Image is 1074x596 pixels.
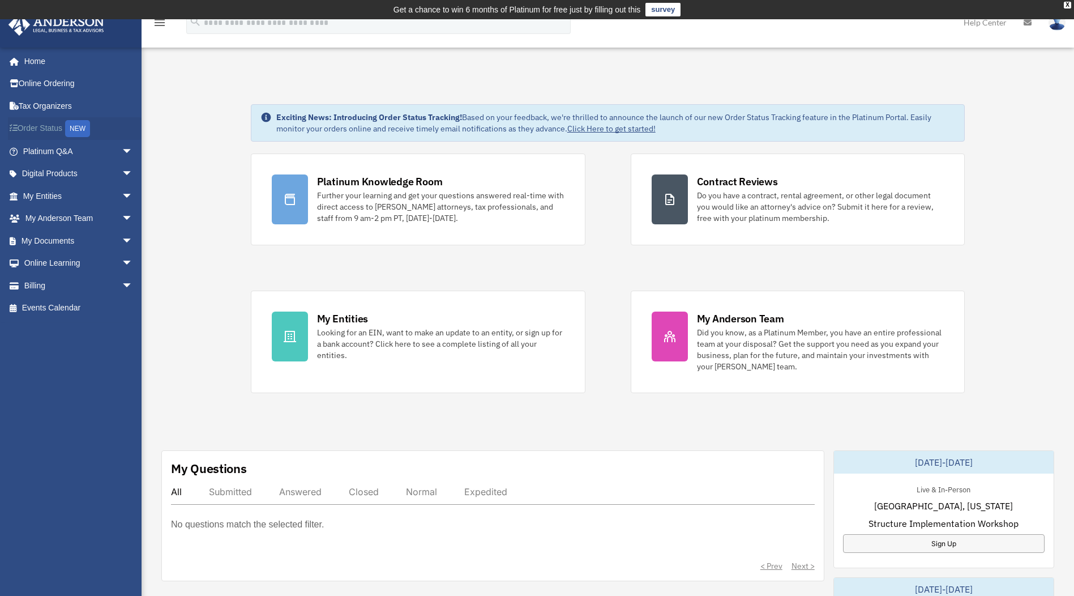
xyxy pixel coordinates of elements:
[122,229,144,253] span: arrow_drop_down
[317,312,368,326] div: My Entities
[276,112,956,134] div: Based on your feedback, we're thrilled to announce the launch of our new Order Status Tracking fe...
[8,297,150,320] a: Events Calendar
[317,174,443,189] div: Platinum Knowledge Room
[8,252,150,275] a: Online Learningarrow_drop_down
[171,460,247,477] div: My Questions
[8,274,150,297] a: Billingarrow_drop_down
[8,229,150,252] a: My Documentsarrow_drop_down
[251,154,585,245] a: Platinum Knowledge Room Further your learning and get your questions answered real-time with dire...
[122,185,144,208] span: arrow_drop_down
[122,207,144,231] span: arrow_drop_down
[209,486,252,497] div: Submitted
[5,14,108,36] img: Anderson Advisors Platinum Portal
[1049,14,1066,31] img: User Pic
[697,174,778,189] div: Contract Reviews
[464,486,507,497] div: Expedited
[317,327,564,361] div: Looking for an EIN, want to make an update to an entity, or sign up for a bank account? Click her...
[153,16,166,29] i: menu
[8,185,150,207] a: My Entitiesarrow_drop_down
[908,483,979,495] div: Live & In-Person
[8,140,150,163] a: Platinum Q&Aarrow_drop_down
[874,499,1013,513] span: [GEOGRAPHIC_DATA], [US_STATE]
[697,312,784,326] div: My Anderson Team
[406,486,437,497] div: Normal
[697,327,944,372] div: Did you know, as a Platinum Member, you have an entire professional team at your disposal? Get th...
[122,274,144,297] span: arrow_drop_down
[8,73,150,95] a: Online Ordering
[868,517,1019,530] span: Structure Implementation Workshop
[567,124,656,134] a: Click Here to get started!
[276,112,462,122] strong: Exciting News: Introducing Order Status Tracking!
[122,140,144,163] span: arrow_drop_down
[317,190,564,224] div: Further your learning and get your questions answered real-time with direct access to [PERSON_NAM...
[843,534,1045,553] a: Sign Up
[631,291,965,393] a: My Anderson Team Did you know, as a Platinum Member, you have an entire professional team at your...
[8,207,150,230] a: My Anderson Teamarrow_drop_down
[251,291,585,393] a: My Entities Looking for an EIN, want to make an update to an entity, or sign up for a bank accoun...
[631,154,965,245] a: Contract Reviews Do you have a contract, rental agreement, or other legal document you would like...
[8,117,150,141] a: Order StatusNEW
[393,3,641,16] div: Get a chance to win 6 months of Platinum for free just by filling out this
[645,3,681,16] a: survey
[8,163,150,185] a: Digital Productsarrow_drop_down
[834,451,1054,474] div: [DATE]-[DATE]
[8,50,144,73] a: Home
[171,517,324,533] p: No questions match the selected filter.
[122,252,144,275] span: arrow_drop_down
[279,486,322,497] div: Answered
[8,95,150,117] a: Tax Organizers
[65,120,90,137] div: NEW
[171,486,182,497] div: All
[697,190,944,224] div: Do you have a contract, rental agreement, or other legal document you would like an attorney's ad...
[1064,2,1071,8] div: close
[122,163,144,186] span: arrow_drop_down
[349,486,379,497] div: Closed
[189,15,202,28] i: search
[153,20,166,29] a: menu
